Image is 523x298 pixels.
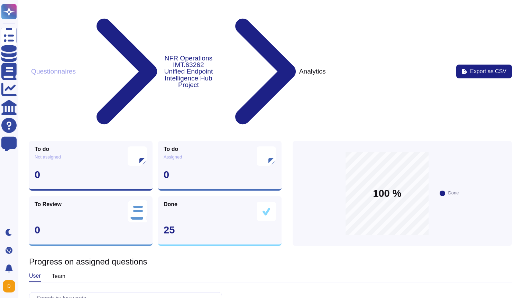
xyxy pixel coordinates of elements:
div: Done [448,191,459,195]
button: Export as CSV [456,65,512,78]
span: To do [164,146,178,152]
div: team [52,271,65,282]
img: user [3,280,15,292]
div: 25 [164,225,276,235]
div: 0 [35,170,147,180]
h4: Progress on assigned questions [29,257,512,267]
span: To do [35,146,49,152]
span: To Review [35,202,62,207]
div: user [29,270,41,282]
div: Analytics [299,68,326,75]
div: 0 [164,170,276,180]
span: Not assigned [35,155,61,159]
span: 100 % [373,189,401,199]
span: Assigned [164,155,182,159]
div: 0 [35,225,147,235]
span: Export as CSV [470,69,506,74]
button: NFR Operations IMT.63262 Unified Endpoint Intelligence Hub Project [160,55,217,88]
button: Questionnaires [29,68,78,75]
span: Done [164,202,177,207]
button: user [1,279,20,294]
